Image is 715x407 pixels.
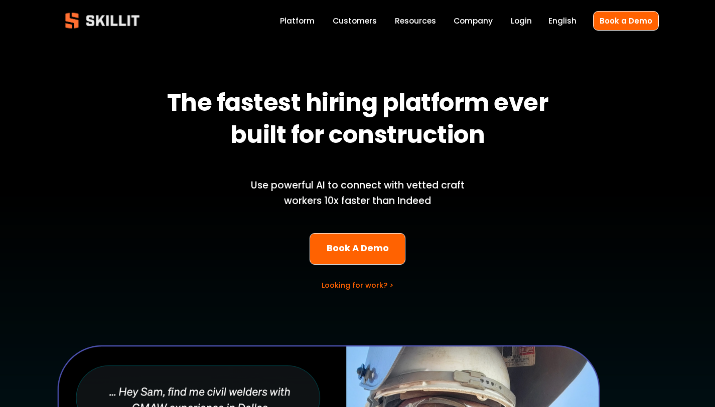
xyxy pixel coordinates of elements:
[310,233,405,265] a: Book A Demo
[548,14,577,28] div: language picker
[234,178,482,209] p: Use powerful AI to connect with vetted craft workers 10x faster than Indeed
[167,84,553,157] strong: The fastest hiring platform ever built for construction
[593,11,659,31] a: Book a Demo
[454,14,493,28] a: Company
[280,14,315,28] a: Platform
[333,14,377,28] a: Customers
[395,14,436,28] a: folder dropdown
[395,15,436,27] span: Resources
[548,15,577,27] span: English
[57,6,148,36] img: Skillit
[322,280,393,290] a: Looking for work? >
[511,14,532,28] a: Login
